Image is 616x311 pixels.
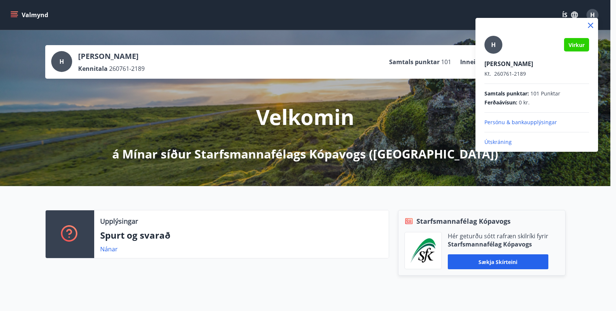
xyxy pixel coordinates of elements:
span: H [491,41,496,49]
span: Ferðaávísun : [484,99,517,106]
p: Útskráning [484,138,589,146]
span: Virkur [569,41,585,48]
span: 101 Punktar [530,90,560,97]
span: Kt. [484,70,491,77]
p: Persónu & bankaupplýsingar [484,119,589,126]
p: [PERSON_NAME] [484,60,589,68]
span: 0 kr. [519,99,530,106]
span: Samtals punktar : [484,90,529,97]
p: 260761-2189 [484,70,589,78]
